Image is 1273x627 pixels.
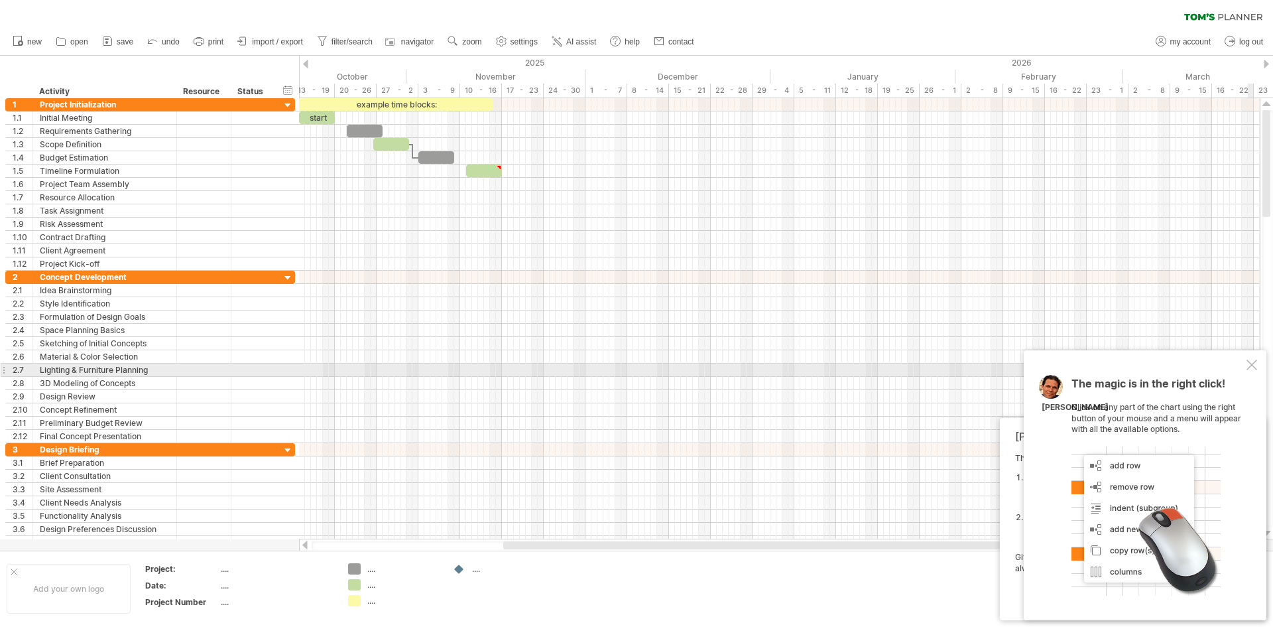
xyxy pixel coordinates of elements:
[314,33,377,50] a: filter/search
[13,456,32,469] div: 3.1
[40,284,170,297] div: Idea Brainstorming
[99,33,137,50] a: save
[13,337,32,350] div: 2.5
[40,204,170,217] div: Task Assignment
[961,84,1003,98] div: 2 - 8
[7,564,131,614] div: Add your own logo
[920,84,961,98] div: 26 - 1
[669,84,711,98] div: 15 - 21
[40,390,170,403] div: Design Review
[472,563,544,575] div: ....
[367,579,440,591] div: ....
[878,84,920,98] div: 19 - 25
[13,417,32,429] div: 2.11
[40,271,170,283] div: Concept Development
[9,33,46,50] a: new
[40,297,170,310] div: Style Identification
[668,37,694,46] span: contact
[418,84,460,98] div: 3 - 9
[1170,37,1211,46] span: my account
[13,191,32,204] div: 1.7
[13,178,32,190] div: 1.6
[836,84,878,98] div: 12 - 18
[13,257,32,270] div: 1.12
[1087,84,1128,98] div: 23 - 1
[548,33,600,50] a: AI assist
[544,84,585,98] div: 24 - 30
[221,580,332,591] div: ....
[13,151,32,164] div: 1.4
[40,403,170,416] div: Concept Refinement
[1015,430,1244,443] div: [PERSON_NAME]'s AI-assistant
[40,483,170,496] div: Site Assessment
[1212,84,1254,98] div: 16 - 22
[40,98,170,111] div: Project Initialization
[40,510,170,522] div: Functionality Analysis
[221,70,406,84] div: October 2025
[13,271,32,283] div: 2
[13,443,32,456] div: 3
[40,178,170,190] div: Project Team Assembly
[40,337,170,350] div: Sketching of Initial Concepts
[955,70,1122,84] div: February 2026
[13,430,32,443] div: 2.12
[1170,84,1212,98] div: 9 - 15
[1221,33,1267,50] a: log out
[40,350,170,363] div: Material & Color Selection
[13,510,32,522] div: 3.5
[566,37,596,46] span: AI assist
[40,456,170,469] div: Brief Preparation
[40,257,170,270] div: Project Kick-off
[299,98,493,111] div: example time blocks:
[40,191,170,204] div: Resource Allocation
[753,84,794,98] div: 29 - 4
[40,324,170,336] div: Space Planning Basics
[40,244,170,257] div: Client Agreement
[40,417,170,429] div: Preliminary Budget Review
[650,33,698,50] a: contact
[190,33,227,50] a: print
[585,84,627,98] div: 1 - 7
[13,324,32,336] div: 2.4
[332,37,373,46] span: filter/search
[145,596,218,608] div: Project Number
[511,37,538,46] span: settings
[39,85,169,98] div: Activity
[40,523,170,535] div: Design Preferences Discussion
[367,595,440,606] div: ....
[234,33,307,50] a: import / export
[1152,33,1215,50] a: my account
[1015,453,1244,608] div: The Tom's AI-assist can help you in two ways: Give it a try! With the undo button in the top tool...
[13,377,32,389] div: 2.8
[208,37,223,46] span: print
[40,125,170,137] div: Requirements Gathering
[13,364,32,376] div: 2.7
[585,70,770,84] div: December 2025
[40,111,170,124] div: Initial Meeting
[293,84,335,98] div: 13 - 19
[40,430,170,443] div: Final Concept Presentation
[13,483,32,496] div: 3.3
[13,390,32,403] div: 2.9
[1071,377,1225,397] span: The magic is in the right click!
[367,563,440,575] div: ....
[502,84,544,98] div: 17 - 23
[1128,84,1170,98] div: 2 - 8
[13,218,32,230] div: 1.9
[162,37,180,46] span: undo
[13,297,32,310] div: 2.2
[493,33,542,50] a: settings
[40,470,170,482] div: Client Consultation
[13,470,32,482] div: 3.2
[145,580,218,591] div: Date:
[70,37,88,46] span: open
[40,311,170,323] div: Formulation of Design Goals
[40,231,170,244] div: Contract Drafting
[13,311,32,323] div: 2.3
[40,496,170,509] div: Client Needs Analysis
[13,536,32,549] div: 3.7
[627,84,669,98] div: 8 - 14
[460,84,502,98] div: 10 - 16
[625,37,640,46] span: help
[711,84,753,98] div: 22 - 28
